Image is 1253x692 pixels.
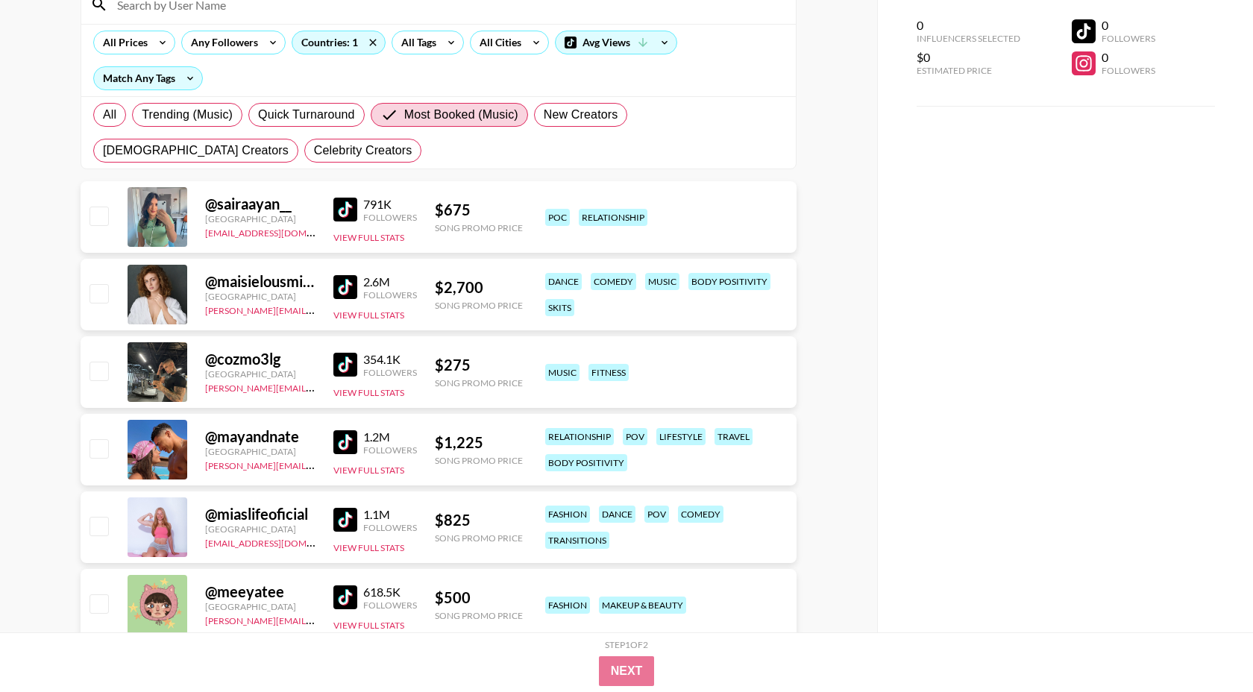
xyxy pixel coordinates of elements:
[556,31,676,54] div: Avg Views
[599,597,686,614] div: makeup & beauty
[435,511,523,529] div: $ 825
[1102,33,1155,44] div: Followers
[333,309,404,321] button: View Full Stats
[656,428,706,445] div: lifestyle
[545,506,590,523] div: fashion
[471,31,524,54] div: All Cities
[363,507,417,522] div: 1.1M
[435,201,523,219] div: $ 675
[545,532,609,549] div: transitions
[205,446,315,457] div: [GEOGRAPHIC_DATA]
[205,213,315,224] div: [GEOGRAPHIC_DATA]
[917,50,1020,65] div: $0
[363,197,417,212] div: 791K
[333,508,357,532] img: TikTok
[363,212,417,223] div: Followers
[1102,65,1155,76] div: Followers
[688,273,770,290] div: body positivity
[205,535,355,549] a: [EMAIL_ADDRESS][DOMAIN_NAME]
[103,106,116,124] span: All
[545,209,570,226] div: poc
[363,444,417,456] div: Followers
[333,387,404,398] button: View Full Stats
[1102,18,1155,33] div: 0
[579,209,647,226] div: relationship
[917,33,1020,44] div: Influencers Selected
[333,232,404,243] button: View Full Stats
[644,506,669,523] div: pov
[545,454,627,471] div: body positivity
[363,274,417,289] div: 2.6M
[363,352,417,367] div: 354.1K
[545,597,590,614] div: fashion
[599,506,635,523] div: dance
[623,428,647,445] div: pov
[333,585,357,609] img: TikTok
[333,620,404,631] button: View Full Stats
[605,639,648,650] div: Step 1 of 2
[205,523,315,535] div: [GEOGRAPHIC_DATA]
[435,532,523,544] div: Song Promo Price
[142,106,233,124] span: Trending (Music)
[363,522,417,533] div: Followers
[917,65,1020,76] div: Estimated Price
[205,582,315,601] div: @ meeyatee
[435,278,523,297] div: $ 2,700
[715,428,753,445] div: travel
[678,506,723,523] div: comedy
[392,31,439,54] div: All Tags
[205,291,315,302] div: [GEOGRAPHIC_DATA]
[363,289,417,301] div: Followers
[258,106,355,124] span: Quick Turnaround
[292,31,385,54] div: Countries: 1
[917,18,1020,33] div: 0
[205,380,426,394] a: [PERSON_NAME][EMAIL_ADDRESS][DOMAIN_NAME]
[435,455,523,466] div: Song Promo Price
[333,275,357,299] img: TikTok
[205,505,315,523] div: @ miaslifeoficial
[1102,50,1155,65] div: 0
[205,224,355,239] a: [EMAIL_ADDRESS][DOMAIN_NAME]
[645,273,679,290] div: music
[333,198,357,221] img: TikTok
[205,195,315,213] div: @ sairaayan__
[404,106,518,124] span: Most Booked (Music)
[588,364,629,381] div: fitness
[103,142,289,160] span: [DEMOGRAPHIC_DATA] Creators
[94,31,151,54] div: All Prices
[363,430,417,444] div: 1.2M
[363,367,417,378] div: Followers
[333,465,404,476] button: View Full Stats
[545,364,580,381] div: music
[435,356,523,374] div: $ 275
[205,427,315,446] div: @ mayandnate
[435,588,523,607] div: $ 500
[599,656,655,686] button: Next
[435,222,523,233] div: Song Promo Price
[205,601,315,612] div: [GEOGRAPHIC_DATA]
[545,428,614,445] div: relationship
[182,31,261,54] div: Any Followers
[435,610,523,621] div: Song Promo Price
[545,299,574,316] div: skits
[591,273,636,290] div: comedy
[333,430,357,454] img: TikTok
[205,368,315,380] div: [GEOGRAPHIC_DATA]
[1178,617,1235,674] iframe: Drift Widget Chat Controller
[363,585,417,600] div: 618.5K
[205,272,315,291] div: @ maisielousmith
[435,377,523,389] div: Song Promo Price
[205,612,426,626] a: [PERSON_NAME][EMAIL_ADDRESS][DOMAIN_NAME]
[94,67,202,89] div: Match Any Tags
[205,350,315,368] div: @ cozmo3lg
[363,600,417,611] div: Followers
[435,300,523,311] div: Song Promo Price
[544,106,618,124] span: New Creators
[333,353,357,377] img: TikTok
[333,542,404,553] button: View Full Stats
[205,457,426,471] a: [PERSON_NAME][EMAIL_ADDRESS][DOMAIN_NAME]
[205,302,426,316] a: [PERSON_NAME][EMAIL_ADDRESS][DOMAIN_NAME]
[435,433,523,452] div: $ 1,225
[314,142,412,160] span: Celebrity Creators
[545,273,582,290] div: dance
